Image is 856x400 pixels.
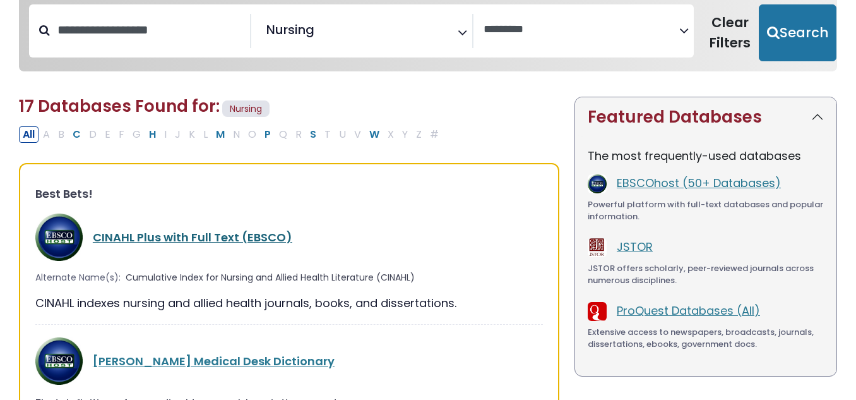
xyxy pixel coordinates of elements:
[145,126,160,143] button: Filter Results H
[261,20,314,39] li: Nursing
[93,353,335,369] a: [PERSON_NAME] Medical Desk Dictionary
[19,126,444,142] div: Alpha-list to filter by first letter of database name
[126,271,415,284] span: Cumulative Index for Nursing and Allied Health Literature (CINAHL)
[212,126,229,143] button: Filter Results M
[759,4,836,61] button: Submit for Search Results
[617,239,653,255] a: JSTOR
[588,262,824,287] div: JSTOR offers scholarly, peer-reviewed journals across numerous disciplines.
[35,187,543,201] h3: Best Bets!
[575,97,836,137] button: Featured Databases
[617,303,760,318] a: ProQuest Databases (All)
[617,175,781,191] a: EBSCOhost (50+ Databases)
[484,23,680,37] textarea: Search
[366,126,383,143] button: Filter Results W
[588,147,824,164] p: The most frequently-used databases
[261,126,275,143] button: Filter Results P
[19,95,220,118] span: 17 Databases Found for:
[35,294,543,312] div: CINAHL indexes nursing and allied health journals, books, and dissertations.
[306,126,320,143] button: Filter Results S
[222,100,270,118] span: Nursing
[50,20,250,40] input: Search database by title or keyword
[19,126,39,143] button: All
[588,326,824,351] div: Extensive access to newspapers, broadcasts, journals, dissertations, ebooks, government docs.
[35,271,121,284] span: Alternate Name(s):
[69,126,85,143] button: Filter Results C
[317,27,326,40] textarea: Search
[701,4,759,61] button: Clear Filters
[266,20,314,39] span: Nursing
[93,229,292,245] a: CINAHL Plus with Full Text (EBSCO)
[588,198,824,223] div: Powerful platform with full-text databases and popular information.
